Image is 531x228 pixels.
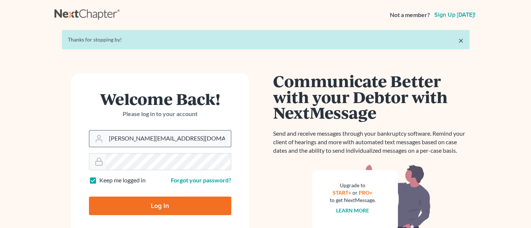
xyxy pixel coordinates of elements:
[99,176,146,185] label: Keep me logged in
[89,196,231,215] input: Log In
[273,129,469,155] p: Send and receive messages through your bankruptcy software. Remind your client of hearings and mo...
[433,12,477,18] a: Sign up [DATE]!
[89,91,231,107] h1: Welcome Back!
[89,110,231,118] p: Please log in to your account
[330,196,376,204] div: to get NextMessage.
[68,36,464,43] div: Thanks for stopping by!
[352,189,358,196] span: or
[359,189,372,196] a: PRO+
[330,182,376,189] div: Upgrade to
[390,11,430,19] strong: Not a member?
[458,36,464,45] a: ×
[106,130,231,147] input: Email Address
[171,176,231,184] a: Forgot your password?
[273,73,469,120] h1: Communicate Better with your Debtor with NextMessage
[336,207,369,214] a: Learn more
[333,189,351,196] a: START+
